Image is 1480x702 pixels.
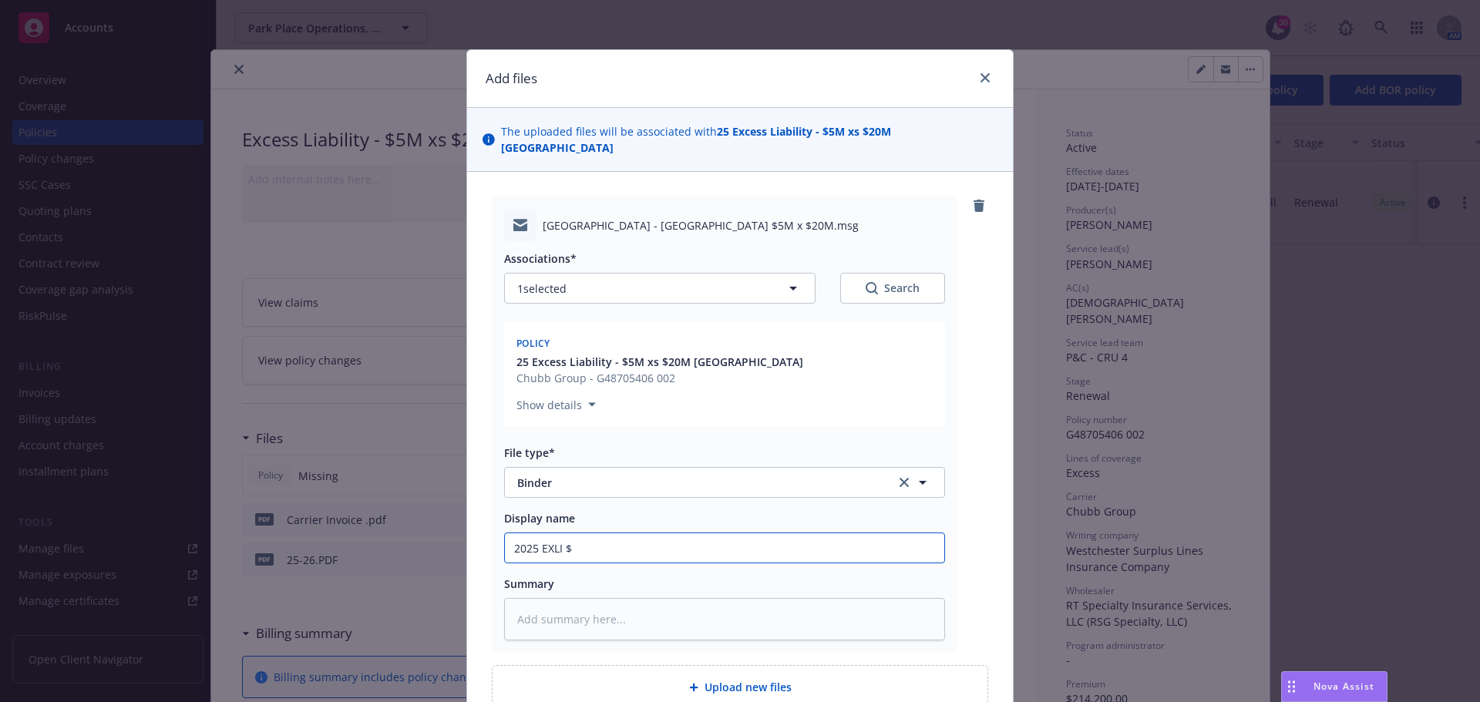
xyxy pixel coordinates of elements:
[504,445,555,460] span: File type*
[505,533,944,563] input: Add display name here...
[504,467,945,498] button: Binderclear selection
[1282,672,1301,701] div: Drag to move
[517,475,874,491] span: Binder
[504,511,575,526] span: Display name
[895,473,913,492] a: clear selection
[1281,671,1387,702] button: Nova Assist
[504,576,554,591] span: Summary
[1313,680,1374,693] span: Nova Assist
